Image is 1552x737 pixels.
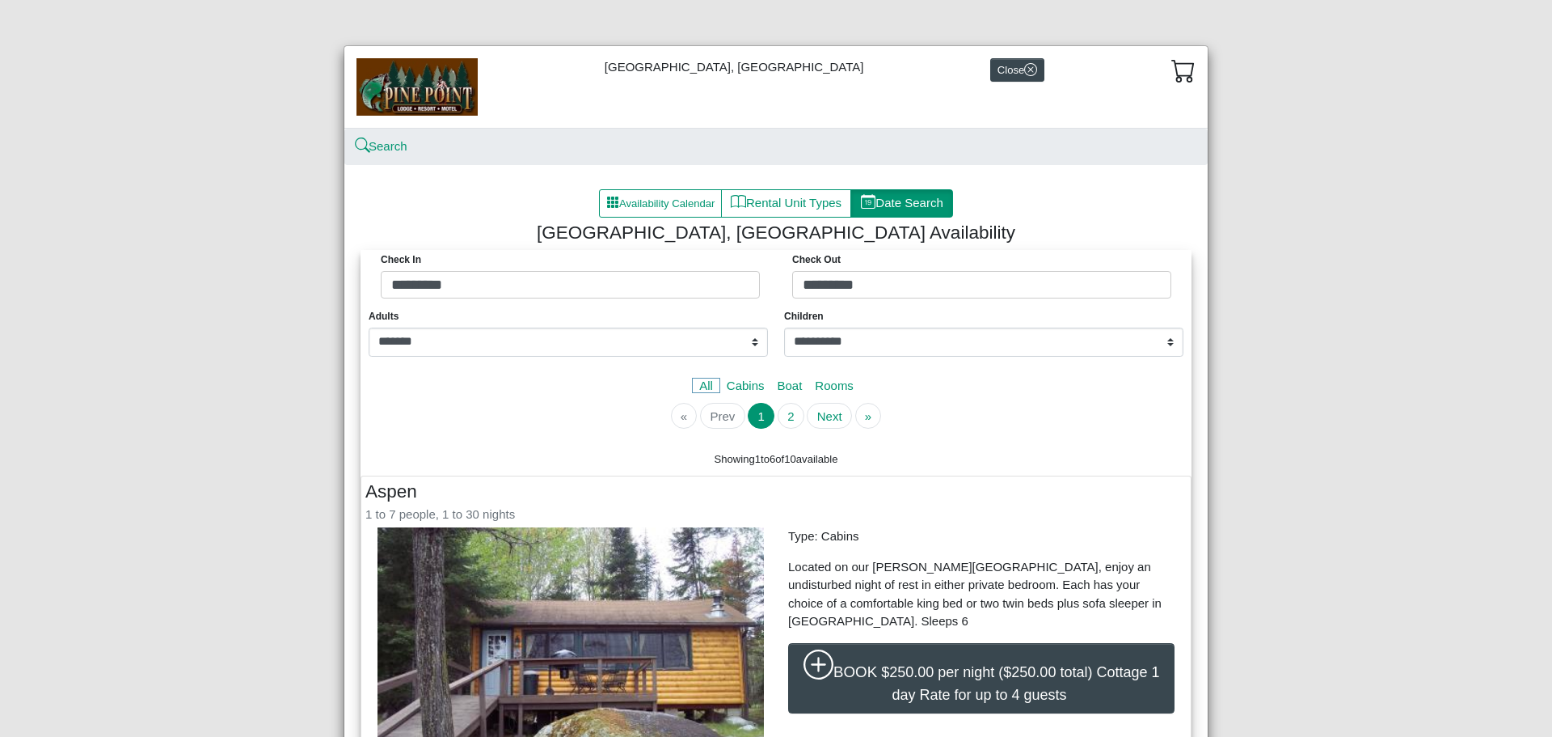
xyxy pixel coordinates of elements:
[803,650,834,680] svg: plus circle
[599,189,722,218] button: grid3x3 gap fillAvailability Calendar
[792,252,841,267] label: Check Out
[770,453,775,465] span: 6
[356,140,369,152] svg: search
[784,453,796,465] span: 10
[446,453,1107,466] h6: Showing to of available
[788,643,1175,714] button: plus circleBOOK$250.00 per night ($250.00 total) Cottage 1 day Rate for up to 4 guests
[788,560,1162,629] span: Located on our [PERSON_NAME][GEOGRAPHIC_DATA], enjoy an undisturbed night of rest in either priva...
[807,403,851,429] button: Go to next page
[344,46,1208,128] div: [GEOGRAPHIC_DATA], [GEOGRAPHIC_DATA]
[356,58,478,115] img: b144ff98-a7e1-49bd-98da-e9ae77355310.jpg
[381,271,760,299] input: Check in
[365,507,1187,522] h6: 1 to 7 people, 1 to 30 nights
[381,252,421,267] label: Check in
[720,379,771,392] a: Cabins
[855,403,882,429] button: Go to last page
[1024,63,1037,76] svg: x circle
[833,663,877,680] span: BOOK
[721,189,851,218] button: bookRental Unit Types
[731,194,746,210] svg: book
[365,481,1187,502] h4: Aspen
[792,271,1171,299] input: Check out
[861,194,876,210] svg: calendar date
[808,379,860,392] a: Rooms
[1171,58,1196,83] svg: cart
[369,309,399,324] span: Adults
[606,196,619,209] svg: grid3x3 gap fill
[778,403,804,429] button: Go to page 2
[692,378,720,393] a: All
[356,139,407,153] a: searchSearch
[671,403,882,429] ul: Pagination
[990,58,1044,82] button: Closex circle
[881,664,1159,703] span: $250.00 per night ($250.00 total) Cottage 1 day Rate for up to 4 guests
[755,453,761,465] span: 1
[771,379,809,392] a: Boat
[365,222,1187,244] h4: [GEOGRAPHIC_DATA], [GEOGRAPHIC_DATA] Availability
[748,403,774,429] button: Go to page 1
[850,189,953,218] button: calendar dateDate Search
[784,309,824,324] span: Children
[788,527,1175,546] p: Type: Cabins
